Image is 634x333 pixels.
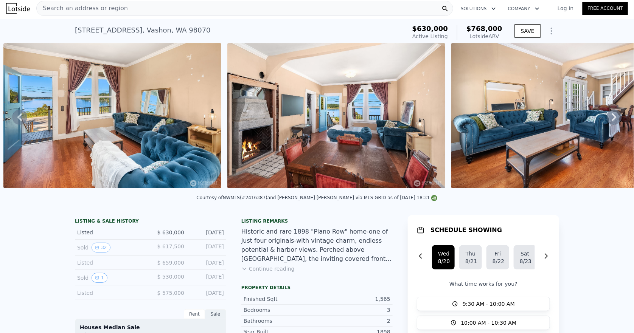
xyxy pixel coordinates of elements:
[75,218,226,226] div: LISTING & SALE HISTORY
[549,5,583,12] a: Log In
[544,23,559,39] button: Show Options
[412,25,448,33] span: $630,000
[514,245,536,269] button: Sat8/23
[3,43,221,188] img: Sale: 167360568 Parcel: 98267532
[465,257,476,265] div: 8/21
[466,33,502,40] div: Lotside ARV
[502,2,545,15] button: Company
[583,2,628,15] a: Free Account
[157,260,184,266] span: $ 659,000
[190,273,224,283] div: [DATE]
[520,250,530,257] div: Sat
[77,273,145,283] div: Sold
[157,229,184,235] span: $ 630,000
[412,33,448,39] span: Active Listing
[465,250,476,257] div: Thu
[432,245,455,269] button: Wed8/20
[190,259,224,266] div: [DATE]
[455,2,502,15] button: Solutions
[197,195,438,200] div: Courtesy of NWMLS (#2416387) and [PERSON_NAME] [PERSON_NAME] via MLS GRID as of [DATE] 18:31
[417,316,550,330] button: 10:00 AM - 10:30 AM
[75,25,211,36] div: [STREET_ADDRESS] , Vashon , WA 98070
[157,243,184,249] span: $ 617,500
[6,3,30,14] img: Lotside
[92,243,110,252] button: View historical data
[77,243,145,252] div: Sold
[190,229,224,236] div: [DATE]
[190,289,224,297] div: [DATE]
[241,285,393,291] div: Property details
[184,309,205,319] div: Rent
[205,309,226,319] div: Sale
[77,259,145,266] div: Listed
[317,295,390,303] div: 1,565
[37,4,128,13] span: Search an address or region
[244,317,317,325] div: Bathrooms
[514,24,541,38] button: SAVE
[438,250,449,257] div: Wed
[486,245,509,269] button: Fri8/22
[241,227,393,263] div: Historic and rare 1898 "Piano Row" home-one of just four originals-with vintage charm, endless po...
[493,250,503,257] div: Fri
[241,218,393,224] div: Listing remarks
[92,273,107,283] button: View historical data
[227,43,445,188] img: Sale: 167360568 Parcel: 98267532
[493,257,503,265] div: 8/22
[244,295,317,303] div: Finished Sqft
[157,274,184,280] span: $ 530,000
[461,319,517,327] span: 10:00 AM - 10:30 AM
[438,257,449,265] div: 8/20
[241,265,295,273] button: Continue reading
[77,229,145,236] div: Listed
[431,195,437,201] img: NWMLS Logo
[463,300,515,308] span: 9:30 AM - 10:00 AM
[430,226,502,235] h1: SCHEDULE SHOWING
[417,280,550,288] p: What time works for you?
[520,257,530,265] div: 8/23
[466,25,502,33] span: $768,000
[77,289,145,297] div: Listed
[317,306,390,314] div: 3
[157,290,184,296] span: $ 575,000
[190,243,224,252] div: [DATE]
[244,306,317,314] div: Bedrooms
[417,297,550,311] button: 9:30 AM - 10:00 AM
[317,317,390,325] div: 2
[459,245,482,269] button: Thu8/21
[80,324,221,331] div: Houses Median Sale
